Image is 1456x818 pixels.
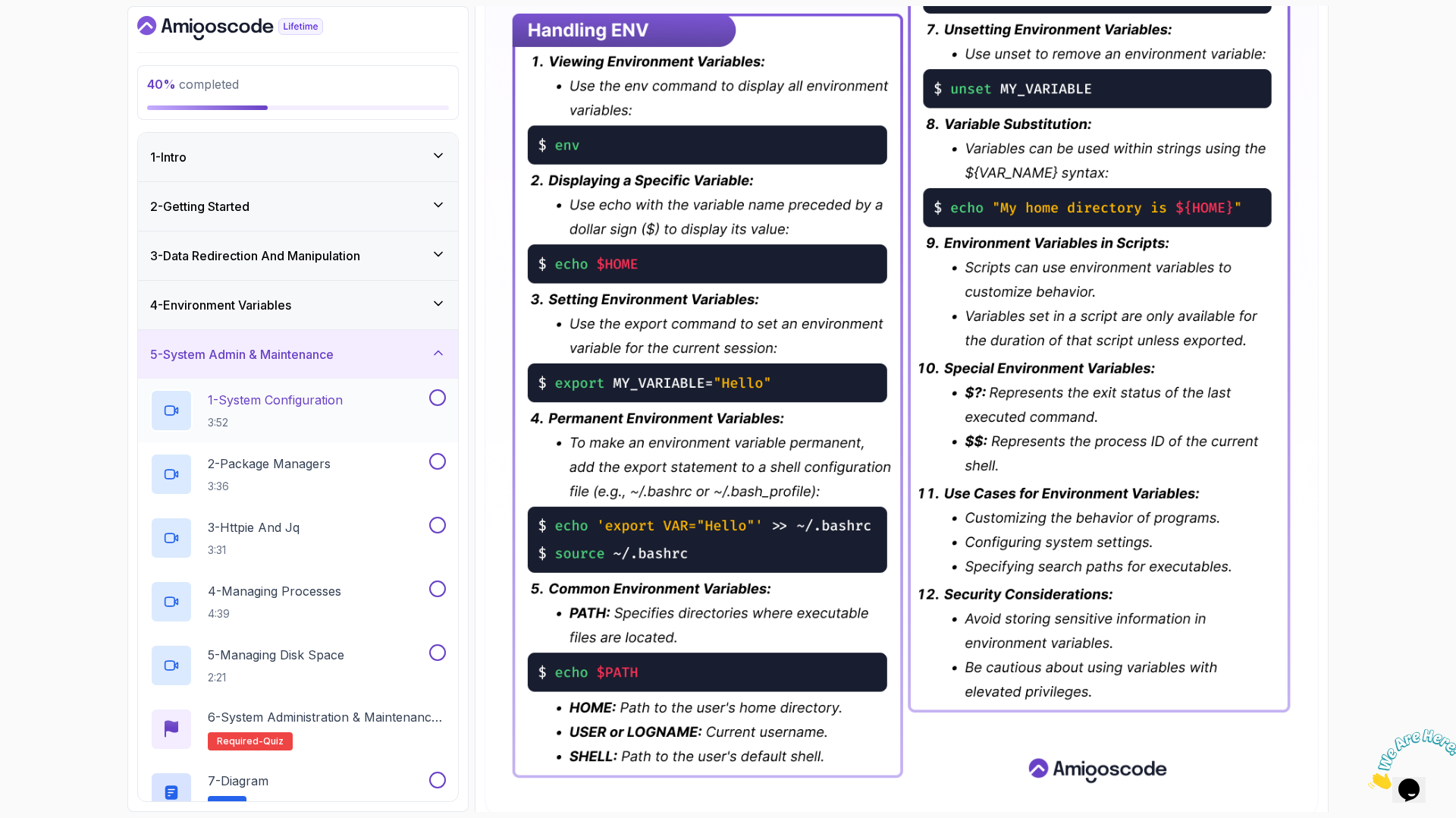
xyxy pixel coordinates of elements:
[208,415,343,430] p: 3:52
[150,772,446,814] button: 7-DiagramText
[138,133,458,181] button: 1-Intro
[138,231,458,280] button: 3-Data Redirection And Manipulation
[147,77,176,92] span: 40 %
[208,518,300,536] p: 3 - Httpie And Jq
[208,606,341,621] p: 4:39
[150,389,446,432] button: 1-System Configuration3:52
[150,708,446,750] button: 6-System Administration & Maintenance QuizRequired-quiz
[150,580,446,623] button: 4-Managing Processes4:39
[150,197,249,216] h3: 2 - Getting Started
[208,772,268,790] p: 7 - Diagram
[150,345,334,363] h3: 5 - System Admin & Maintenance
[208,670,344,685] p: 2:21
[208,708,446,726] p: 6 - System Administration & Maintenance Quiz
[208,582,341,600] p: 4 - Managing Processes
[150,247,360,265] h3: 3 - Data Redirection And Manipulation
[208,455,331,473] p: 2 - Package Managers
[150,517,446,559] button: 3-Httpie And Jq3:31
[150,453,446,496] button: 2-Package Managers3:36
[138,330,458,379] button: 5-System Admin & Maintenance
[263,735,284,747] span: quiz
[6,6,100,66] img: Chat attention grabber
[150,644,446,687] button: 5-Managing Disk Space2:21
[1362,723,1456,795] iframe: chat widget
[217,799,237,811] span: Text
[208,479,331,494] p: 3:36
[150,296,291,314] h3: 4 - Environment Variables
[147,77,239,92] span: completed
[208,391,343,409] p: 1 - System Configuration
[137,16,358,40] a: Dashboard
[217,735,263,747] span: Required-
[150,148,187,166] h3: 1 - Intro
[208,543,300,558] p: 3:31
[138,182,458,231] button: 2-Getting Started
[208,646,344,664] p: 5 - Managing Disk Space
[138,281,458,329] button: 4-Environment Variables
